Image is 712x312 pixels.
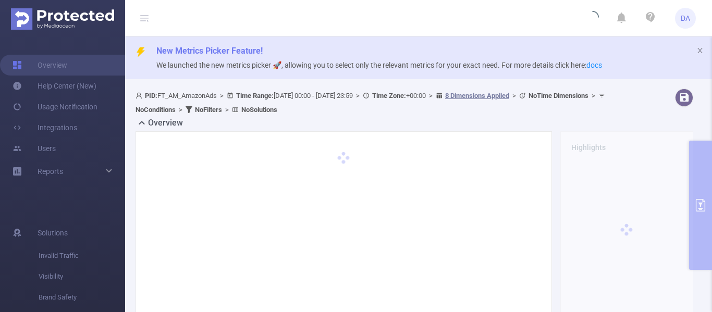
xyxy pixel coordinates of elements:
span: > [222,106,232,114]
i: icon: user [136,92,145,99]
span: We launched the new metrics picker 🚀, allowing you to select only the relevant metrics for your e... [156,61,602,69]
span: FT_AM_AmazonAds [DATE] 00:00 - [DATE] 23:59 +00:00 [136,92,608,114]
b: No Conditions [136,106,176,114]
a: Integrations [13,117,77,138]
span: New Metrics Picker Feature! [156,46,263,56]
a: Reports [38,161,63,182]
a: Overview [13,55,67,76]
i: icon: thunderbolt [136,47,146,57]
u: 8 Dimensions Applied [445,92,509,99]
a: Users [13,138,56,159]
span: Invalid Traffic [39,245,125,266]
a: docs [586,61,602,69]
span: Solutions [38,222,68,243]
i: icon: loading [586,11,599,26]
i: icon: close [696,47,704,54]
span: > [588,92,598,99]
h2: Overview [148,117,183,129]
span: > [353,92,363,99]
b: No Solutions [241,106,277,114]
button: icon: close [696,45,704,56]
span: DA [681,8,690,29]
span: Reports [38,167,63,176]
span: > [426,92,436,99]
span: > [217,92,227,99]
a: Help Center (New) [13,76,96,96]
b: Time Zone: [372,92,406,99]
b: No Time Dimensions [529,92,588,99]
b: PID: [145,92,157,99]
span: Visibility [39,266,125,287]
span: > [176,106,186,114]
b: Time Range: [236,92,274,99]
a: Usage Notification [13,96,97,117]
b: No Filters [195,106,222,114]
span: > [509,92,519,99]
span: Brand Safety [39,287,125,308]
img: Protected Media [11,8,114,30]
